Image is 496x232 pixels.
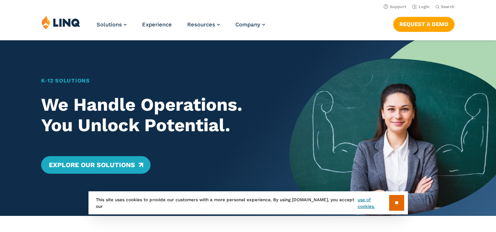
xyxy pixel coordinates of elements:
[393,15,455,32] nav: Button Navigation
[97,15,265,40] nav: Primary Navigation
[187,21,220,28] a: Resources
[441,4,455,9] span: Search
[289,40,496,216] img: Home Banner
[41,95,269,136] h2: We Handle Operations. You Unlock Potential.
[41,15,80,29] img: LINQ | K‑12 Software
[412,4,430,9] a: Login
[142,21,172,28] a: Experience
[435,4,455,10] button: Open Search Bar
[41,77,269,85] h1: K‑12 Solutions
[88,191,408,214] div: This site uses cookies to provide our customers with a more personal experience. By using [DOMAIN...
[41,156,150,174] a: Explore Our Solutions
[97,21,122,28] span: Solutions
[393,17,455,32] a: Request a Demo
[358,196,389,210] a: use of cookies.
[97,21,127,28] a: Solutions
[235,21,260,28] span: Company
[384,4,406,9] a: Support
[187,21,215,28] span: Resources
[235,21,265,28] a: Company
